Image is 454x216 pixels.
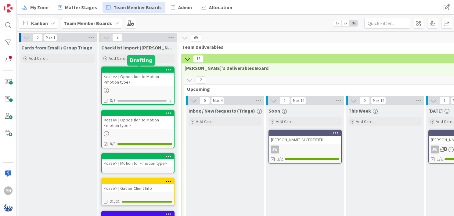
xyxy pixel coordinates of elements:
span: 2 [196,76,206,84]
span: Admin [178,4,192,11]
b: Team Member Boards [64,20,112,26]
img: Visit kanbanzone.com [4,4,13,13]
span: Kanban [31,20,48,27]
span: Soon [268,108,280,114]
span: Matter Stages [65,4,97,11]
span: 1x [333,20,341,26]
span: 0 [200,97,210,104]
span: 2/2 [277,156,283,162]
span: This Week [348,108,371,114]
img: avatar [4,203,13,212]
div: [PERSON_NAME] AI CERTIFIED [269,130,341,144]
span: Checklist Import (John Temporary) [101,45,175,51]
div: JW [269,146,341,153]
div: <case> | Opposition to Motion <motion type> [102,73,174,86]
input: Quick Filter... [364,18,410,29]
div: PH [4,186,13,195]
a: Admin [167,2,196,13]
span: 69 [191,34,201,41]
span: 1/2 [437,156,443,162]
span: Team Member Boards [113,4,162,11]
div: [PERSON_NAME] AI CERTIFIED [269,136,341,144]
div: JW [431,146,439,153]
a: Matter Stages [54,2,101,13]
span: 0/8 [110,97,116,104]
div: <case> | Opposition to Motion <motion type> [102,67,174,86]
span: Add Card... [29,56,48,61]
span: Add Card... [356,119,375,124]
div: <case> | Gather Client Info [102,184,174,192]
h5: Drafting [130,57,153,63]
span: Allocation [209,4,232,11]
div: Max 12 [373,99,384,102]
span: 21/21 [110,198,120,205]
span: 8 [112,34,123,41]
div: <case> | Gather Client Info [102,179,174,192]
span: 13 [193,55,204,63]
a: My Zone [19,2,52,13]
span: 2x [341,20,350,26]
div: JW [271,146,279,153]
span: Cards from Email / Group Triage [21,45,92,51]
div: <case> | Motion for <motion type> [102,154,174,167]
span: 1 [439,97,450,104]
div: Max 12 [293,99,304,102]
span: Today [428,108,443,114]
div: Max 1 [46,36,55,39]
span: 8/8 [110,141,116,147]
span: Inbox / New Requests (Triage) [189,108,255,114]
a: Allocation [197,2,236,13]
span: 1 [443,147,447,151]
span: My Zone [30,4,49,11]
a: Team Member Boards [103,2,165,13]
div: Max 4 [213,99,222,102]
span: 1 [279,97,290,104]
div: <case> | Opposition to Motion <motion type> [102,110,174,129]
span: 0 [32,34,43,41]
span: Add Card... [276,119,295,124]
span: Add Card... [196,119,215,124]
span: 3x [350,20,358,26]
span: Add Card... [109,56,128,61]
div: <case> | Motion for <motion type> [102,159,174,167]
span: 0 [359,97,370,104]
div: <case> | Opposition to Motion <motion type> [102,116,174,129]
